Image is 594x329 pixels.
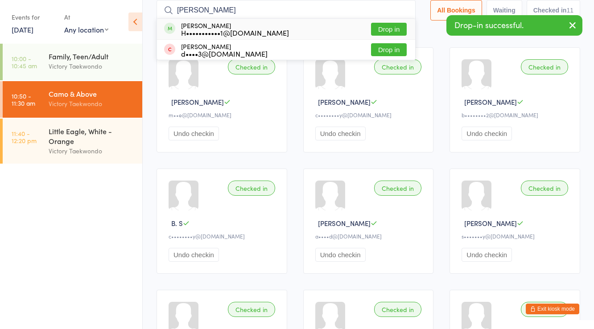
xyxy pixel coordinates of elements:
[169,111,278,119] div: m••e@[DOMAIN_NAME]
[462,111,571,119] div: b••••••••2@[DOMAIN_NAME]
[12,25,33,34] a: [DATE]
[371,43,407,56] button: Drop in
[169,127,219,140] button: Undo checkin
[12,10,55,25] div: Events for
[181,22,289,36] div: [PERSON_NAME]
[566,7,573,14] div: 11
[521,181,568,196] div: Checked in
[171,97,224,107] span: [PERSON_NAME]
[464,218,517,228] span: [PERSON_NAME]
[315,111,425,119] div: c••••••••y@[DOMAIN_NAME]
[228,302,275,317] div: Checked in
[49,146,135,156] div: Victory Taekwondo
[318,218,371,228] span: [PERSON_NAME]
[462,232,571,240] div: s•••••••y@[DOMAIN_NAME]
[171,218,183,228] span: B. S
[12,55,37,69] time: 10:00 - 10:45 am
[12,130,37,144] time: 11:40 - 12:20 pm
[228,181,275,196] div: Checked in
[526,304,579,314] button: Exit kiosk mode
[49,51,135,61] div: Family, Teen/Adult
[169,232,278,240] div: c••••••••y@[DOMAIN_NAME]
[64,25,108,34] div: Any location
[49,99,135,109] div: Victory Taekwondo
[181,43,268,57] div: [PERSON_NAME]
[464,97,517,107] span: [PERSON_NAME]
[374,59,421,74] div: Checked in
[521,59,568,74] div: Checked in
[3,44,142,80] a: 10:00 -10:45 amFamily, Teen/AdultVictory Taekwondo
[181,50,268,57] div: d••••3@[DOMAIN_NAME]
[49,61,135,71] div: Victory Taekwondo
[3,119,142,164] a: 11:40 -12:20 pmLittle Eagle, White - OrangeVictory Taekwondo
[318,97,371,107] span: [PERSON_NAME]
[12,92,35,107] time: 10:50 - 11:30 am
[521,302,568,317] div: Checked in
[49,126,135,146] div: Little Eagle, White - Orange
[371,23,407,36] button: Drop in
[374,302,421,317] div: Checked in
[49,89,135,99] div: Camo & Above
[64,10,108,25] div: At
[228,59,275,74] div: Checked in
[3,81,142,118] a: 10:50 -11:30 amCamo & AboveVictory Taekwondo
[315,127,366,140] button: Undo checkin
[181,29,289,36] div: H•••••••••••1@[DOMAIN_NAME]
[446,15,582,36] div: Drop-in successful.
[462,248,512,262] button: Undo checkin
[315,232,425,240] div: a••••d@[DOMAIN_NAME]
[169,248,219,262] button: Undo checkin
[374,181,421,196] div: Checked in
[462,127,512,140] button: Undo checkin
[315,248,366,262] button: Undo checkin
